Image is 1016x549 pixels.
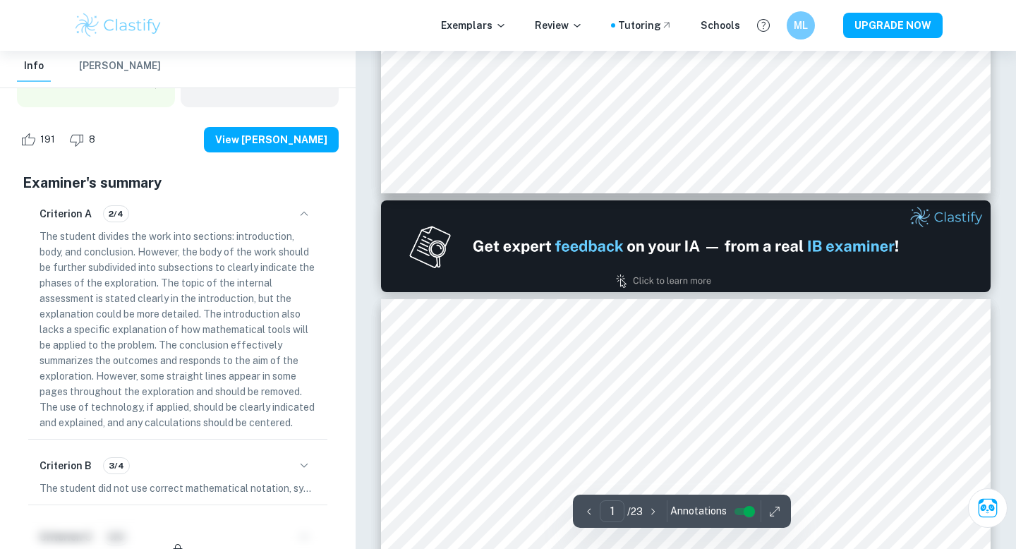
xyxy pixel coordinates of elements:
span: 2/4 [104,207,128,220]
img: Ad [381,200,991,292]
div: Dislike [66,128,103,151]
div: Like [17,128,63,151]
a: Schools [701,18,740,33]
h6: Criterion A [40,206,92,222]
button: Info [17,51,51,82]
p: / 23 [627,504,643,519]
span: 8 [81,133,103,147]
h5: Examiner's summary [23,172,333,193]
button: View [PERSON_NAME] [204,127,339,152]
a: Tutoring [618,18,672,33]
button: Help and Feedback [751,13,775,37]
button: UPGRADE NOW [843,13,943,38]
span: Annotations [670,504,727,519]
p: Review [535,18,583,33]
button: Ask Clai [968,488,1008,528]
p: The student did not use correct mathematical notation, symbols, and terminology consistently and ... [40,481,316,496]
button: [PERSON_NAME] [79,51,161,82]
span: 191 [32,133,63,147]
p: Exemplars [441,18,507,33]
span: 3/4 [104,459,129,472]
h6: Criterion B [40,458,92,473]
button: ML [787,11,815,40]
h6: ML [793,18,809,33]
p: The student divides the work into sections: introduction, body, and conclusion. However, the body... [40,229,316,430]
img: Clastify logo [73,11,163,40]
